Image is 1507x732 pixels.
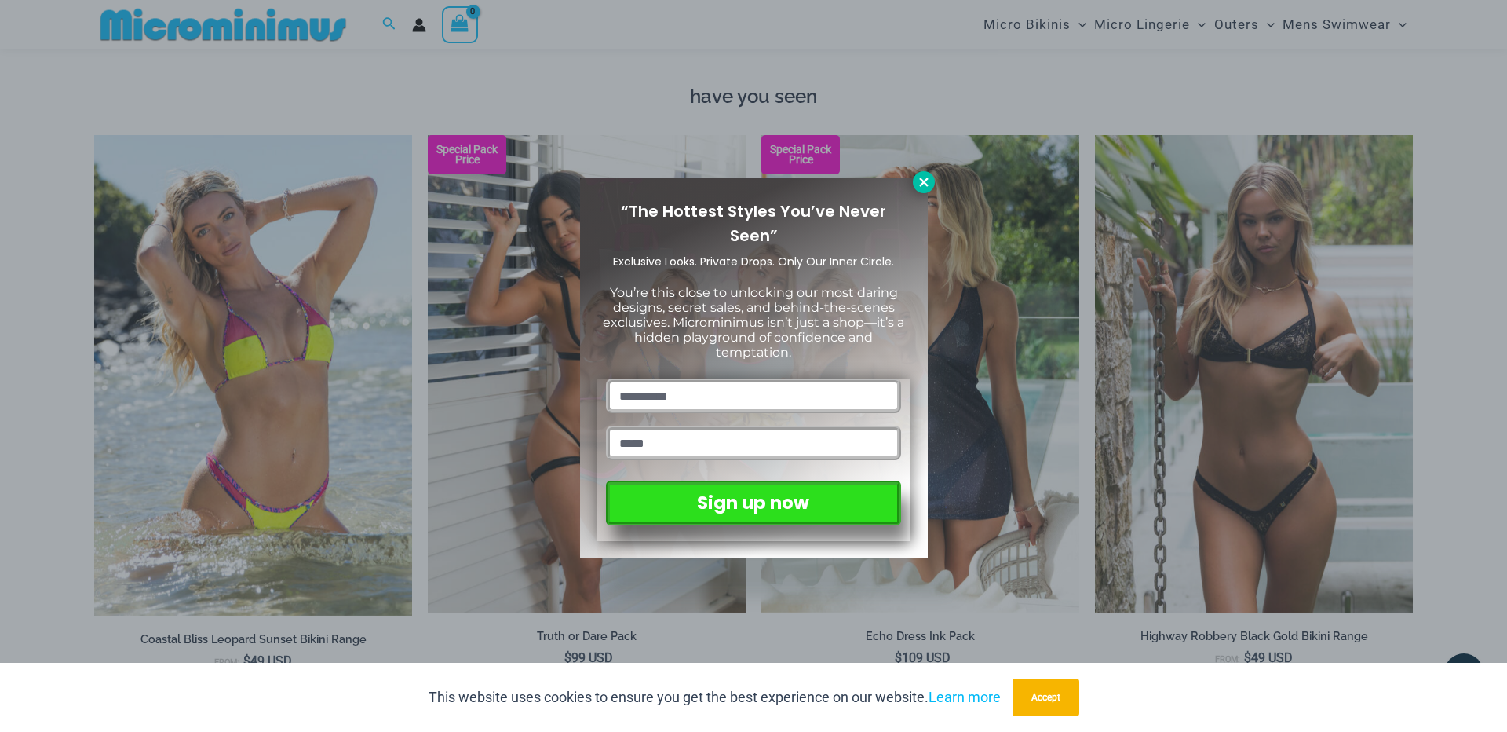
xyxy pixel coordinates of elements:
a: Learn more [929,689,1001,705]
span: “The Hottest Styles You’ve Never Seen” [621,200,886,247]
button: Sign up now [606,481,900,525]
button: Accept [1013,679,1079,716]
p: This website uses cookies to ensure you get the best experience on our website. [429,686,1001,709]
button: Close [913,171,935,193]
span: You’re this close to unlocking our most daring designs, secret sales, and behind-the-scenes exclu... [603,285,904,361]
span: Exclusive Looks. Private Drops. Only Our Inner Circle. [613,254,894,269]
